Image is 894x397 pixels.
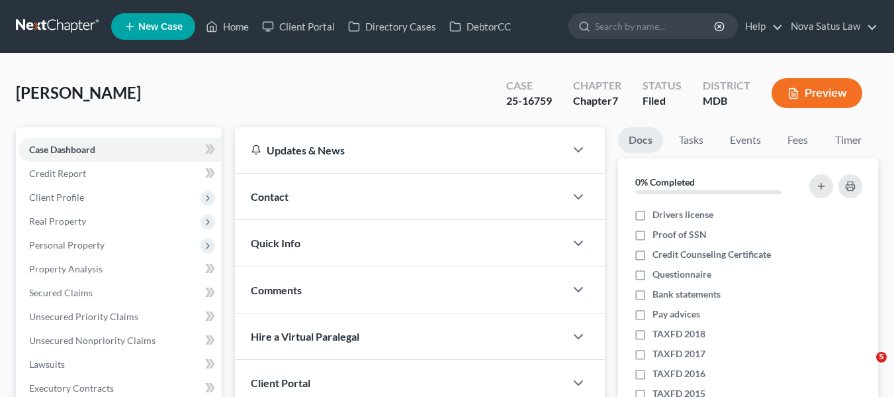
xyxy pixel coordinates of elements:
[643,78,682,93] div: Status
[19,353,222,376] a: Lawsuits
[16,83,141,102] span: [PERSON_NAME]
[652,248,771,261] span: Credit Counseling Certificate
[643,93,682,109] div: Filed
[506,93,552,109] div: 25-16759
[251,190,289,203] span: Contact
[19,329,222,353] a: Unsecured Nonpriority Claims
[19,138,222,162] a: Case Dashboard
[573,93,621,109] div: Chapter
[618,127,663,153] a: Docs
[138,22,183,32] span: New Case
[652,308,700,321] span: Pay advices
[19,281,222,305] a: Secured Claims
[595,14,716,38] input: Search by name...
[849,352,881,384] iframe: Intercom live chat
[29,192,84,203] span: Client Profile
[635,176,695,188] strong: 0% Completed
[738,15,783,38] a: Help
[251,237,300,249] span: Quick Info
[255,15,341,38] a: Client Portal
[876,352,887,363] span: 5
[251,284,302,296] span: Comments
[719,127,772,153] a: Events
[29,335,156,346] span: Unsecured Nonpriority Claims
[251,330,359,343] span: Hire a Virtual Paralegal
[29,287,93,298] span: Secured Claims
[29,215,86,227] span: Real Property
[19,305,222,329] a: Unsecured Priority Claims
[668,127,714,153] a: Tasks
[29,239,105,251] span: Personal Property
[652,208,713,221] span: Drivers license
[443,15,517,38] a: DebtorCC
[29,382,114,394] span: Executory Contracts
[29,263,103,274] span: Property Analysis
[652,367,705,380] span: TAXFD 2016
[199,15,255,38] a: Home
[29,359,65,370] span: Lawsuits
[251,376,310,389] span: Client Portal
[784,15,877,38] a: Nova Satus Law
[19,257,222,281] a: Property Analysis
[612,94,618,107] span: 7
[29,144,95,155] span: Case Dashboard
[29,168,86,179] span: Credit Report
[652,288,721,301] span: Bank statements
[652,228,707,241] span: Proof of SSN
[341,15,443,38] a: Directory Cases
[251,143,549,157] div: Updates & News
[652,268,711,281] span: Questionnaire
[29,311,138,322] span: Unsecured Priority Claims
[777,127,819,153] a: Fees
[19,162,222,186] a: Credit Report
[573,78,621,93] div: Chapter
[703,93,750,109] div: MDB
[652,347,705,361] span: TAXFD 2017
[703,78,750,93] div: District
[652,327,705,341] span: TAXFD 2018
[506,78,552,93] div: Case
[772,78,862,108] button: Preview
[825,127,872,153] a: Timer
